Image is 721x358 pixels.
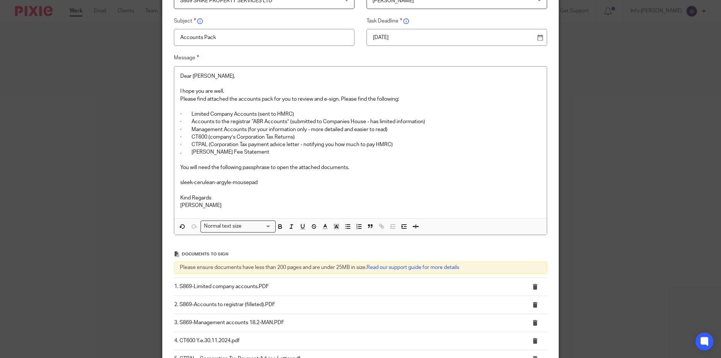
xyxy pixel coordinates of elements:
[182,252,228,256] span: Documents to sign
[180,88,541,95] p: I hope you are well.
[180,141,541,148] p: · CTPAL (Corporation Tax payment advice letter - notifying you how much to pay HMRC)
[367,18,402,24] span: Task Deadline
[174,18,196,24] span: Subject
[180,148,541,156] p: . [PERSON_NAME] Fee Statement
[180,73,541,80] p: Dear [PERSON_NAME],
[180,110,541,118] p: · Limited Company Accounts (sent to HMRC)
[174,283,516,290] p: 1. S869-Limited company accounts.PDF
[180,133,541,141] p: · CT600 (company’s Corporation Tax Returns)
[174,301,516,308] p: 2. S869-Accounts to registrar (filleted).PDF
[174,261,547,273] div: Please ensure documents have less than 200 pages and are under 25MB in size.
[180,179,541,186] p: sleek-cerulean-argyle-mousepad
[244,222,271,230] input: Search for option
[174,53,547,62] label: Message
[180,95,541,103] p: Please find attached the accounts pack for you to review and e-sign. Please find the following:
[174,29,354,46] input: Insert subject
[180,164,541,171] p: You will need the following passphrase to open the attached documents.
[180,194,541,202] p: Kind Regards
[180,202,541,209] p: [PERSON_NAME]
[174,319,516,326] p: 3. S869-Management accounts 18.2-MAN.PDF
[202,222,243,230] span: Normal text size
[180,126,541,133] p: · Management Accounts (for your information only - more detailed and easier to read)
[367,265,459,270] a: Read our support guide for more details
[373,34,535,41] p: [DATE]
[174,337,516,344] p: 4. CT600 Y.e.30.11.2024.pdf
[180,118,541,125] p: · Accounts to the registrar “ABR Accounts” (submitted to Companies House - has limited information)
[201,221,276,232] div: Search for option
